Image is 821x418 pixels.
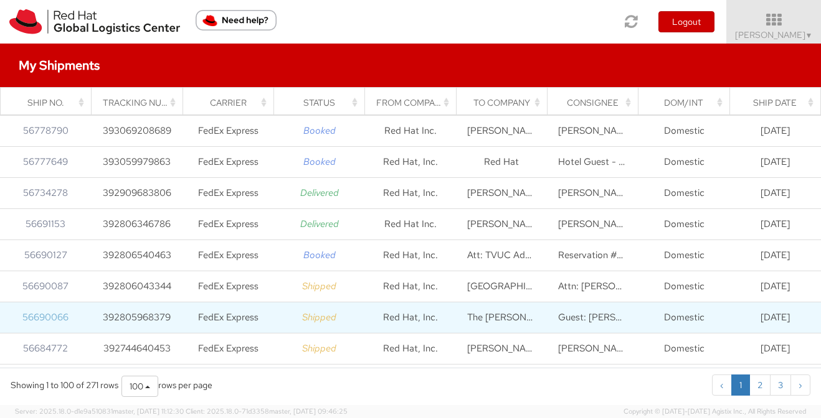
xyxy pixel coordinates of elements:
[91,333,182,365] td: 392744640453
[12,96,88,109] div: Ship No.
[456,333,547,365] td: [PERSON_NAME]
[302,280,336,292] i: Shipped
[24,249,67,261] a: 56690127
[303,124,336,137] i: Booked
[638,333,729,365] td: Domestic
[194,96,270,109] div: Carrier
[9,9,180,34] img: rh-logistics-00dfa346123c4ec078e1.svg
[269,407,348,416] span: master, [DATE] 09:46:25
[624,407,806,417] span: Copyright © [DATE]-[DATE] Agistix Inc., All Rights Reserved
[183,365,273,396] td: FedEx Express
[805,30,813,40] span: ▼
[302,342,336,355] i: Shipped
[22,280,69,292] a: 56690087
[790,374,810,396] a: next page
[658,11,714,32] button: Logout
[183,333,273,365] td: FedEx Express
[548,116,638,147] td: [PERSON_NAME]
[456,240,547,271] td: Att: TVUC Admin
[22,311,69,323] a: 56690066
[456,302,547,333] td: The [PERSON_NAME] Inn
[91,209,182,240] td: 392806346786
[456,147,547,178] td: Red Hat
[467,96,543,109] div: To Company
[731,374,750,396] a: to page 1
[638,209,729,240] td: Domestic
[365,147,456,178] td: Red Hat, Inc.
[91,240,182,271] td: 392806540463
[638,302,729,333] td: Domestic
[91,178,182,209] td: 392909683806
[456,209,547,240] td: [PERSON_NAME]
[365,333,456,365] td: Red Hat, Inc.
[638,365,729,396] td: Domestic
[638,116,729,147] td: Domestic
[548,333,638,365] td: [PERSON_NAME]
[548,178,638,209] td: [PERSON_NAME]
[91,365,182,396] td: 392671074364
[183,178,273,209] td: FedEx Express
[712,374,732,396] a: previous page
[183,147,273,178] td: FedEx Express
[741,96,817,109] div: Ship Date
[456,271,547,302] td: [GEOGRAPHIC_DATA]
[456,365,547,396] td: [PERSON_NAME]
[650,96,726,109] div: Dom/Int
[121,376,212,397] div: rows per page
[302,311,336,323] i: Shipped
[548,147,638,178] td: Hotel Guest - [PERSON_NAME]
[638,240,729,271] td: Domestic
[638,147,729,178] td: Domestic
[365,116,456,147] td: Red Hat Inc.
[91,116,182,147] td: 393069208689
[19,58,100,72] h4: My Shipments
[303,156,336,168] i: Booked
[91,271,182,302] td: 392806043344
[365,302,456,333] td: Red Hat, Inc.
[548,209,638,240] td: [PERSON_NAME]
[15,407,184,416] span: Server: 2025.18.0-d1e9a510831
[365,271,456,302] td: Red Hat, Inc.
[23,156,68,168] a: 56777649
[113,407,184,416] span: master, [DATE] 11:12:30
[456,178,547,209] td: [PERSON_NAME]
[303,249,336,261] i: Booked
[365,209,456,240] td: Red Hat Inc.
[121,376,158,397] button: 100
[365,365,456,396] td: Red Hat Inc.
[23,124,69,137] a: 56778790
[548,240,638,271] td: Reservation #266010
[183,240,273,271] td: FedEx Express
[749,374,771,396] a: to page 2
[558,96,634,109] div: Consignee
[183,302,273,333] td: FedEx Express
[23,342,68,355] a: 56684772
[548,365,638,396] td: [PERSON_NAME]
[91,302,182,333] td: 392805968379
[130,381,143,392] span: 100
[638,178,729,209] td: Domestic
[11,379,118,391] span: Showing 1 to 100 of 271 rows
[183,116,273,147] td: FedEx Express
[365,178,456,209] td: Red Hat, Inc.
[638,271,729,302] td: Domestic
[300,218,339,230] i: Delivered
[548,302,638,333] td: Guest: [PERSON_NAME]
[376,96,452,109] div: From Company
[183,209,273,240] td: FedEx Express
[26,218,65,230] a: 56691153
[285,96,361,109] div: Status
[183,271,273,302] td: FedEx Express
[365,240,456,271] td: Red Hat, Inc.
[548,271,638,302] td: Attn: [PERSON_NAME]
[735,29,813,40] span: [PERSON_NAME]
[91,147,182,178] td: 393059979863
[23,187,68,199] a: 56734278
[103,96,179,109] div: Tracking Number
[770,374,791,396] a: to page 3
[456,116,547,147] td: [PERSON_NAME]
[196,10,277,30] button: Need help?
[186,407,348,416] span: Client: 2025.18.0-71d3358
[300,187,339,199] i: Delivered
